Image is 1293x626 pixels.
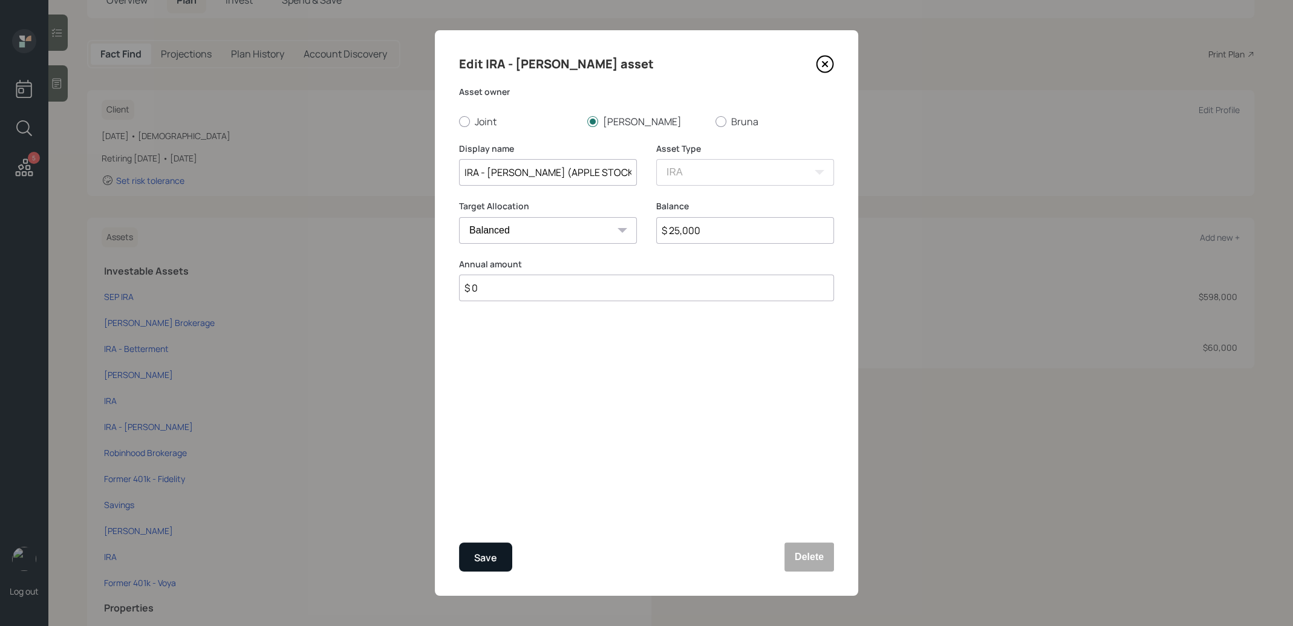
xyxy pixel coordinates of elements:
label: Annual amount [459,258,834,270]
label: Asset Type [656,143,834,155]
label: Bruna [715,115,834,128]
label: [PERSON_NAME] [587,115,706,128]
button: Save [459,543,512,572]
label: Asset owner [459,86,834,98]
label: Target Allocation [459,200,637,212]
label: Joint [459,115,578,128]
label: Balance [656,200,834,212]
div: Save [474,550,497,566]
label: Display name [459,143,637,155]
button: Delete [784,543,834,572]
h4: Edit IRA - [PERSON_NAME] asset [459,54,654,74]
